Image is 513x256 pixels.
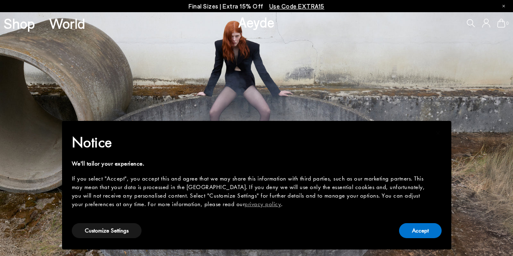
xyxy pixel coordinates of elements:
[72,223,142,238] button: Customize Settings
[4,16,35,30] a: Shop
[49,16,85,30] a: World
[245,200,281,208] a: privacy policy
[189,1,324,11] p: Final Sizes | Extra 15% Off
[436,127,441,139] span: ×
[72,159,429,168] div: We'll tailor your experience.
[72,132,429,153] h2: Notice
[497,19,505,28] a: 0
[505,21,509,26] span: 0
[238,13,275,30] a: Aeyde
[269,2,324,10] span: Navigate to /collections/ss25-final-sizes
[72,174,429,209] div: If you select "Accept", you accept this and agree that we may share this information with third p...
[429,123,448,143] button: Close this notice
[399,223,442,238] button: Accept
